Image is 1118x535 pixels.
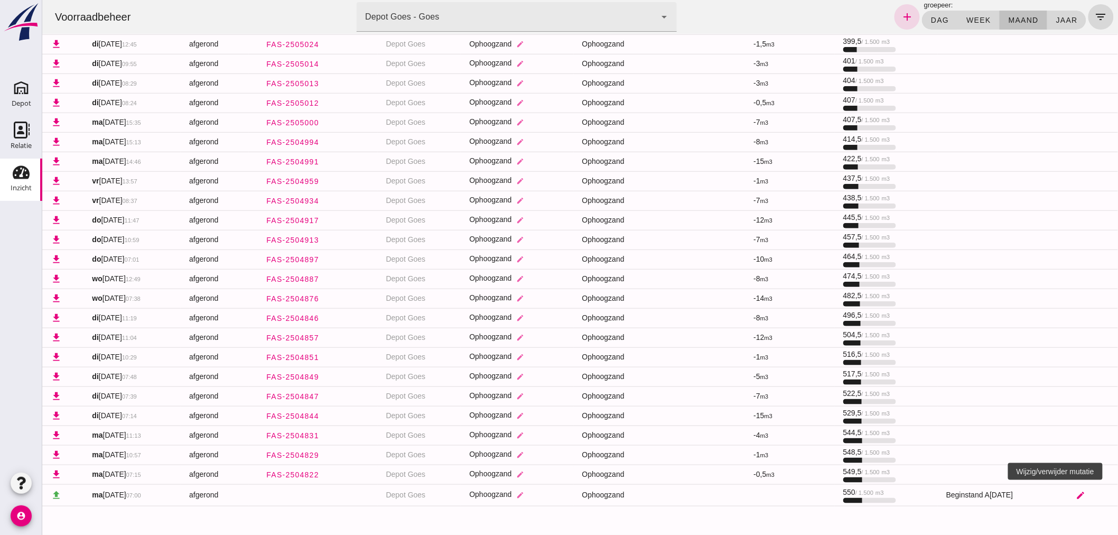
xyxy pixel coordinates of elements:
a: FAS-2504847 [215,387,285,406]
span: FAS-2504913 [223,236,277,244]
i: edit [474,491,482,499]
span: FAS-2504844 [223,412,277,420]
td: afgerond [138,484,207,506]
span: FAS-2504851 [223,353,277,362]
a: FAS-2504851 [215,348,285,367]
small: m3 [840,176,848,182]
span: -3 [711,59,726,68]
span: 544,5 [801,428,848,437]
i: download [8,234,20,245]
strong: vr [50,177,57,185]
a: FAS-2504959 [215,172,285,191]
td: afgerond [138,445,207,465]
td: Depot Goes [336,406,419,426]
small: m3 [718,80,726,87]
span: FAS-2505013 [223,79,277,88]
td: Depot Goes [336,171,419,191]
div: Relatie [11,142,32,149]
span: FAS-2504934 [223,197,277,205]
td: Ophoogzand [532,250,619,269]
span: 407,5 [801,115,848,124]
td: Depot Goes [336,386,419,406]
small: m3 [840,136,848,143]
a: FAS-2504994 [215,133,285,152]
small: / 1.500 [813,97,831,104]
td: Ophoogzand [418,210,531,230]
td: Ophoogzand [418,171,531,191]
small: m3 [718,119,726,126]
td: afgerond [138,386,207,406]
a: FAS-2504991 [215,152,285,171]
small: 08:37 [80,198,95,204]
span: FAS-2504849 [223,373,277,381]
small: m3 [840,156,848,162]
span: 407 [801,96,842,104]
td: Ophoogzand [418,34,531,54]
td: Ophoogzand [532,171,619,191]
td: Ophoogzand [532,445,619,465]
span: maand [966,16,996,24]
span: FAS-2504917 [223,216,277,225]
span: 474,5 [801,272,848,280]
td: afgerond [138,426,207,445]
small: m3 [840,215,848,221]
span: FAS-2505014 [223,60,277,68]
td: Ophoogzand [532,54,619,73]
strong: do [50,216,59,224]
strong: ma [50,137,60,146]
span: FAS-2504959 [223,177,277,186]
small: / 1.500 [813,78,831,84]
td: afgerond [138,289,207,308]
a: FAS-2504844 [215,407,285,426]
td: afgerond [138,73,207,93]
span: 549,5 [801,467,848,476]
span: week [924,16,948,24]
small: m3 [718,178,726,185]
td: Depot Goes [336,34,419,54]
span: 482,5 [801,291,848,300]
i: edit [474,79,482,87]
button: week [915,11,957,30]
span: [DATE] [50,40,95,48]
span: -8 [711,137,726,146]
td: Ophoogzand [418,484,531,506]
span: [DATE] [50,196,95,205]
i: edit [474,99,482,107]
small: / 1.500 [819,195,837,201]
td: Ophoogzand [532,269,619,289]
strong: di [50,79,56,87]
small: m3 [833,97,842,104]
td: Depot Goes [336,347,419,367]
span: -3 [711,79,726,87]
small: m3 [722,159,731,165]
td: Ophoogzand [418,347,531,367]
small: / 1.500 [819,234,837,241]
span: FAS-2504857 [223,334,277,342]
a: FAS-2504934 [215,191,285,210]
i: arrow_drop_down [616,11,628,23]
span: FAS-2505000 [223,118,277,127]
i: edit [474,60,482,68]
td: Ophoogzand [418,191,531,210]
i: edit [474,392,482,400]
td: Ophoogzand [418,406,531,426]
small: / 1.500 [819,215,837,221]
td: Ophoogzand [418,152,531,171]
td: Depot Goes [336,152,419,171]
span: [DATE] [50,98,95,107]
td: Depot Goes [336,426,419,445]
td: Ophoogzand [418,93,531,113]
a: FAS-2505000 [215,113,285,132]
span: -1 [711,177,726,185]
span: -7 [711,118,726,126]
td: Depot Goes [336,250,419,269]
span: [DATE] [50,59,95,68]
td: Depot Goes [336,210,419,230]
a: FAS-2504876 [215,289,285,308]
span: jaar [1013,16,1036,24]
i: edit [474,294,482,302]
small: m3 [833,58,842,64]
span: FAS-2504831 [223,431,277,440]
span: FAS-2504994 [223,138,277,146]
a: FAS-2504822 [215,465,285,484]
